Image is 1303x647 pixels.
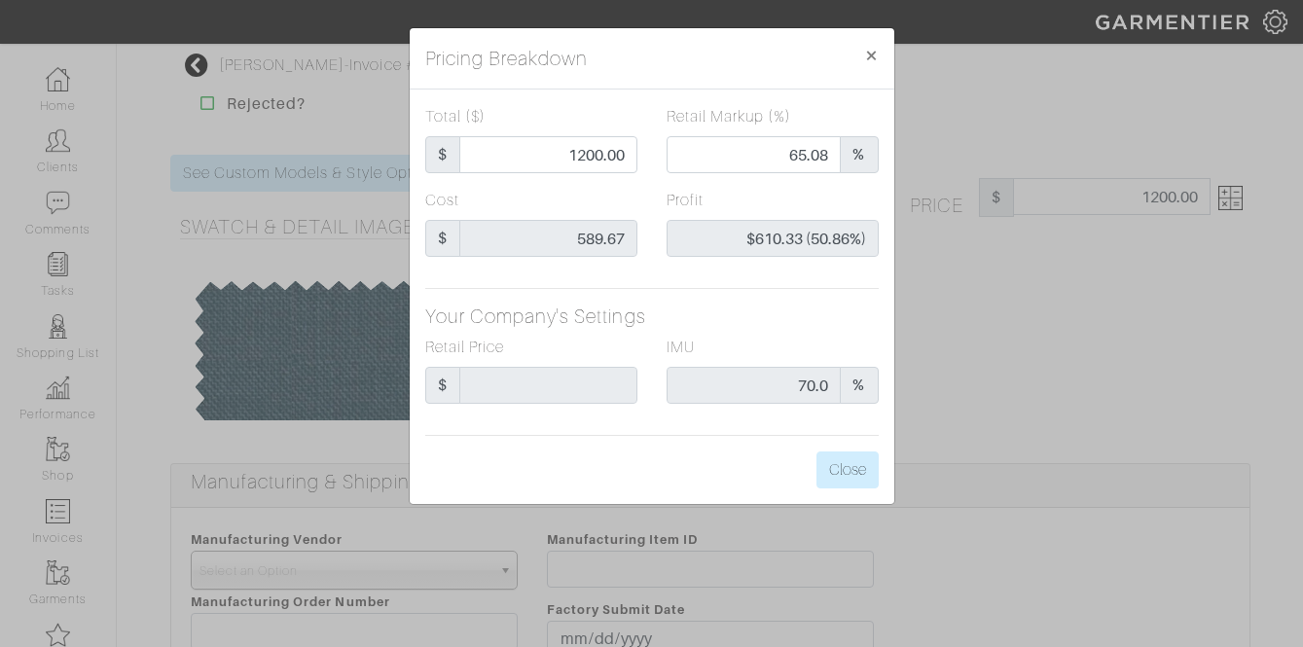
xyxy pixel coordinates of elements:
[425,220,460,257] span: $
[425,336,505,359] label: Retail Price
[425,367,460,404] span: $
[425,305,879,328] h5: Your Company's Settings
[849,28,894,83] button: Close
[840,136,878,173] span: %
[667,105,792,128] label: Retail Markup (%)
[425,44,589,73] h5: Pricing Breakdown
[425,189,459,212] label: Cost
[425,105,486,128] label: Total ($)
[667,336,695,359] label: IMU
[864,42,879,68] span: ×
[667,189,704,212] label: Profit
[840,367,878,404] span: %
[425,136,460,173] span: $
[816,451,879,488] button: Close
[667,136,842,173] input: Markup %
[459,136,637,173] input: Unit Price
